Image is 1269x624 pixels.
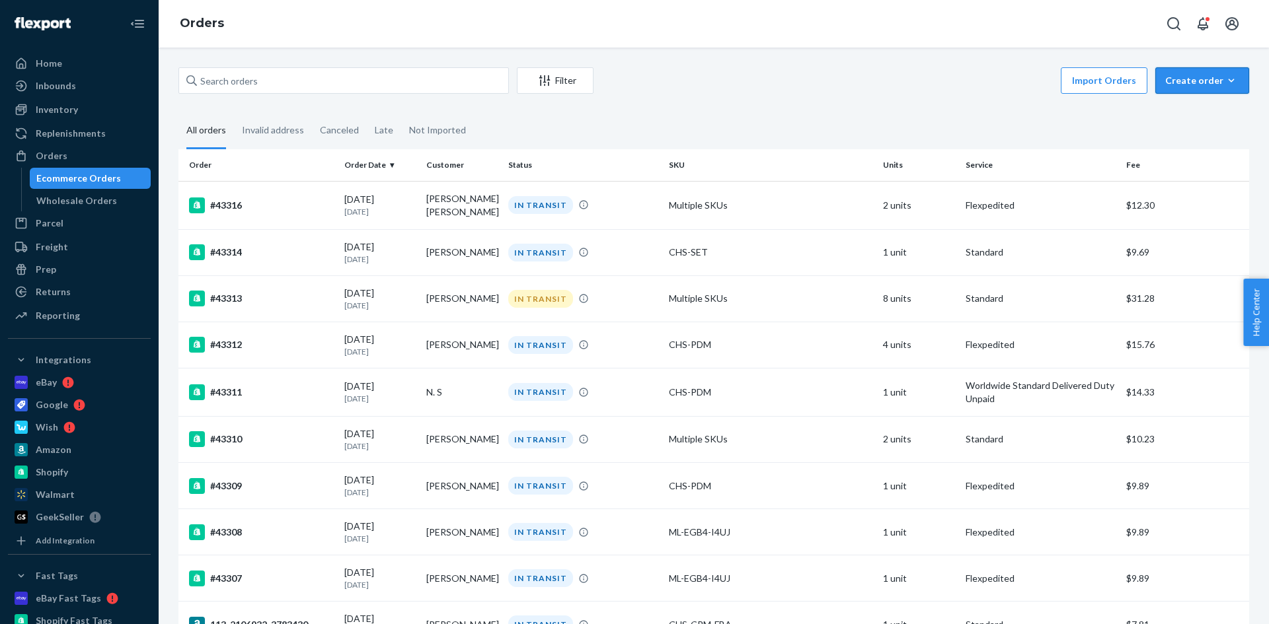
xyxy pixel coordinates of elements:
a: Amazon [8,439,151,460]
div: IN TRANSIT [508,290,573,308]
div: All orders [186,113,226,149]
p: [DATE] [344,206,416,217]
div: #43308 [189,524,334,540]
a: Reporting [8,305,151,326]
div: Returns [36,285,71,298]
td: N. S [421,368,503,416]
a: Inventory [8,99,151,120]
p: Standard [966,292,1116,305]
div: Not Imported [409,113,466,147]
p: Flexpedited [966,338,1116,351]
button: Help Center [1243,279,1269,346]
div: Invalid address [242,113,304,147]
div: ML-EGB4-I4UJ [669,572,872,585]
div: eBay [36,376,57,389]
div: Shopify [36,466,68,479]
td: [PERSON_NAME] [421,229,503,275]
a: Inbounds [8,75,151,96]
a: Add Integration [8,533,151,549]
button: Open notifications [1190,11,1216,37]
div: IN TRANSIT [508,196,573,214]
div: eBay Fast Tags [36,592,101,605]
p: [DATE] [344,346,416,357]
a: Orders [8,145,151,166]
div: [DATE] [344,520,416,544]
div: Ecommerce Orders [36,172,121,185]
div: CHS-PDM [669,479,872,493]
a: Ecommerce Orders [30,168,151,189]
div: IN TRANSIT [508,431,573,448]
div: CHS-PDM [669,386,872,399]
div: IN TRANSIT [508,336,573,354]
td: [PERSON_NAME] [421,322,503,368]
div: [DATE] [344,380,416,404]
div: [DATE] [344,193,416,217]
div: Filter [518,74,593,87]
td: 1 unit [878,509,960,555]
button: Open Search Box [1161,11,1187,37]
div: Wish [36,421,58,434]
th: Status [503,149,664,181]
div: Home [36,57,62,70]
td: $9.89 [1121,463,1249,509]
p: [DATE] [344,440,416,452]
td: $14.33 [1121,368,1249,416]
div: [DATE] [344,427,416,452]
div: IN TRANSIT [508,569,573,587]
div: #43307 [189,571,334,586]
p: [DATE] [344,300,416,311]
div: Late [375,113,393,147]
div: GeekSeller [36,510,84,524]
a: Freight [8,236,151,258]
p: Flexpedited [966,479,1116,493]
button: Create order [1155,67,1249,94]
td: $9.89 [1121,555,1249,602]
button: Filter [517,67,594,94]
td: $31.28 [1121,275,1249,322]
div: Add Integration [36,535,95,546]
td: $10.23 [1121,416,1249,462]
th: Fee [1121,149,1249,181]
p: Flexpedited [966,572,1116,585]
td: 1 unit [878,368,960,416]
div: Reporting [36,309,80,322]
div: Customer [426,159,498,170]
td: [PERSON_NAME] [421,416,503,462]
td: 1 unit [878,555,960,602]
div: Inventory [36,103,78,116]
button: Integrations [8,349,151,370]
div: Walmart [36,488,75,501]
td: [PERSON_NAME] [421,555,503,602]
div: #43314 [189,244,334,260]
button: Open account menu [1219,11,1245,37]
td: $12.30 [1121,181,1249,229]
a: Wholesale Orders [30,190,151,211]
th: Order [178,149,339,181]
td: [PERSON_NAME] [PERSON_NAME] [421,181,503,229]
th: SKU [664,149,878,181]
td: Multiple SKUs [664,275,878,322]
a: Home [8,53,151,74]
a: Returns [8,281,151,302]
div: [DATE] [344,473,416,498]
div: IN TRANSIT [508,523,573,541]
a: Prep [8,259,151,280]
p: [DATE] [344,393,416,404]
td: [PERSON_NAME] [421,275,503,322]
th: Service [960,149,1121,181]
td: $15.76 [1121,322,1249,368]
div: #43310 [189,431,334,447]
th: Order Date [339,149,421,181]
div: CHS-PDM [669,338,872,351]
p: [DATE] [344,487,416,498]
a: Google [8,394,151,415]
div: IN TRANSIT [508,383,573,401]
img: Flexport logo [15,17,71,30]
td: 1 unit [878,463,960,509]
p: Flexpedited [966,199,1116,212]
a: Shopify [8,462,151,483]
div: Replenishments [36,127,106,140]
td: 8 units [878,275,960,322]
p: Worldwide Standard Delivered Duty Unpaid [966,379,1116,405]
